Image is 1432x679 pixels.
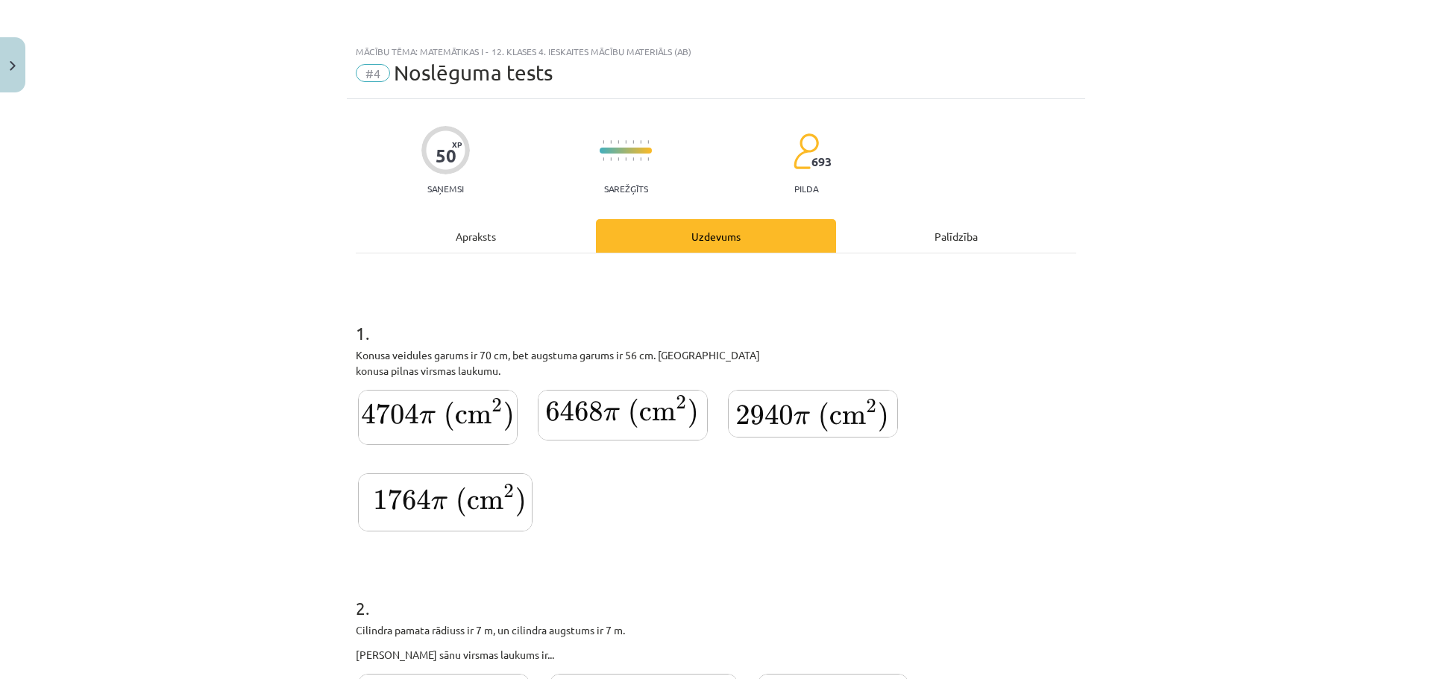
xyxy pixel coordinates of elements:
[10,61,16,71] img: icon-close-lesson-0947bae3869378f0d4975bcd49f059093ad1ed9edebbc8119c70593378902aed.svg
[632,157,634,161] img: icon-short-line-57e1e144782c952c97e751825c79c345078a6d821885a25fce030b3d8c18986b.svg
[356,622,1076,638] p: Cilindra pamata rādiuss ir 7 m, un cilindra augstums ir 7 m.
[836,219,1076,253] div: Palīdzība
[603,157,604,161] img: icon-short-line-57e1e144782c952c97e751825c79c345078a6d821885a25fce030b3d8c18986b.svg
[538,390,708,440] img: Screenshot_2025-02-28_at_00.27.42.png
[610,157,612,161] img: icon-short-line-57e1e144782c952c97e751825c79c345078a6d821885a25fce030b3d8c18986b.svg
[793,133,819,170] img: students-c634bb4e5e11cddfef0936a35e636f08e4e9abd3cc4e673bd6f9a4125e45ecb1.svg
[640,157,641,161] img: icon-short-line-57e1e144782c952c97e751825c79c345078a6d821885a25fce030b3d8c18986b.svg
[596,219,836,253] div: Uzdevums
[794,183,818,194] p: pilda
[436,145,456,166] div: 50
[625,157,626,161] img: icon-short-line-57e1e144782c952c97e751825c79c345078a6d821885a25fce030b3d8c18986b.svg
[356,297,1076,343] h1: 1 .
[356,46,1076,57] div: Mācību tēma: Matemātikas i - 12. klases 4. ieskaites mācību materiāls (ab)
[356,64,390,82] span: #4
[356,219,596,253] div: Apraksts
[358,390,518,445] img: Screenshot_2025-02-28_at_00.27.39.png
[356,647,1076,663] p: [PERSON_NAME] sānu virsmas laukums ir...
[625,140,626,144] img: icon-short-line-57e1e144782c952c97e751825c79c345078a6d821885a25fce030b3d8c18986b.svg
[647,140,649,144] img: icon-short-line-57e1e144782c952c97e751825c79c345078a6d821885a25fce030b3d8c18986b.svg
[604,183,648,194] p: Sarežģīts
[647,157,649,161] img: icon-short-line-57e1e144782c952c97e751825c79c345078a6d821885a25fce030b3d8c18986b.svg
[632,140,634,144] img: icon-short-line-57e1e144782c952c97e751825c79c345078a6d821885a25fce030b3d8c18986b.svg
[356,347,1076,379] p: Konusa veidules garums ir 70 cm, bet augstuma garums ir 56 cm. [GEOGRAPHIC_DATA] konusa pilnas vi...
[640,140,641,144] img: icon-short-line-57e1e144782c952c97e751825c79c345078a6d821885a25fce030b3d8c18986b.svg
[728,390,898,438] img: Screenshot_2025-02-28_at_00.27.33.png
[356,572,1076,618] h1: 2 .
[811,155,832,168] span: 693
[358,473,533,531] img: Screenshot_2025-02-28_at_00.27.35.png
[394,60,553,85] span: Noslēguma tests
[618,157,619,161] img: icon-short-line-57e1e144782c952c97e751825c79c345078a6d821885a25fce030b3d8c18986b.svg
[603,140,604,144] img: icon-short-line-57e1e144782c952c97e751825c79c345078a6d821885a25fce030b3d8c18986b.svg
[452,140,462,148] span: XP
[421,183,470,194] p: Saņemsi
[610,140,612,144] img: icon-short-line-57e1e144782c952c97e751825c79c345078a6d821885a25fce030b3d8c18986b.svg
[618,140,619,144] img: icon-short-line-57e1e144782c952c97e751825c79c345078a6d821885a25fce030b3d8c18986b.svg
